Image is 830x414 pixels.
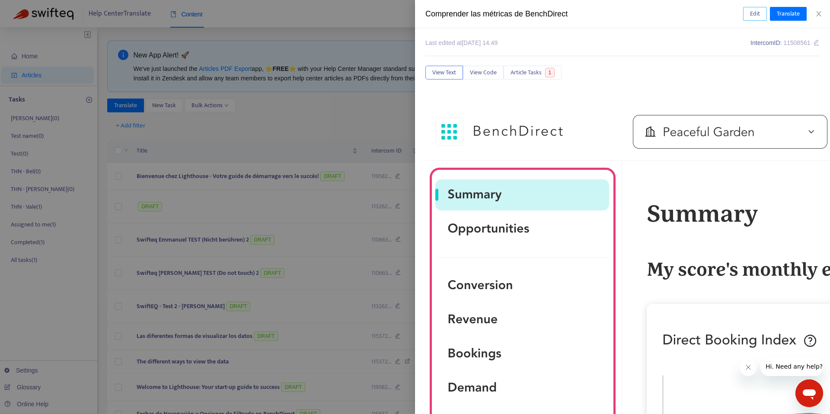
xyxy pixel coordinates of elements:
span: View Code [470,68,497,77]
iframe: Close message [740,359,757,376]
div: Intercom ID: [750,38,820,48]
button: Edit [743,7,767,21]
button: Article Tasks1 [504,66,562,80]
div: Last edited at [DATE] 14:49 [425,38,498,48]
div: Comprender las métricas de BenchDirect [425,8,743,20]
span: 11508561 [783,39,810,46]
button: View Code [463,66,504,80]
span: View Text [432,68,456,77]
button: View Text [425,66,463,80]
iframe: Message from company [760,357,823,376]
span: Edit [750,9,760,19]
iframe: Button to launch messaging window [795,379,823,407]
button: Translate [770,7,807,21]
button: Close [813,10,825,18]
span: close [815,10,822,17]
span: Translate [777,9,800,19]
span: 1 [545,68,555,77]
span: Article Tasks [511,68,542,77]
